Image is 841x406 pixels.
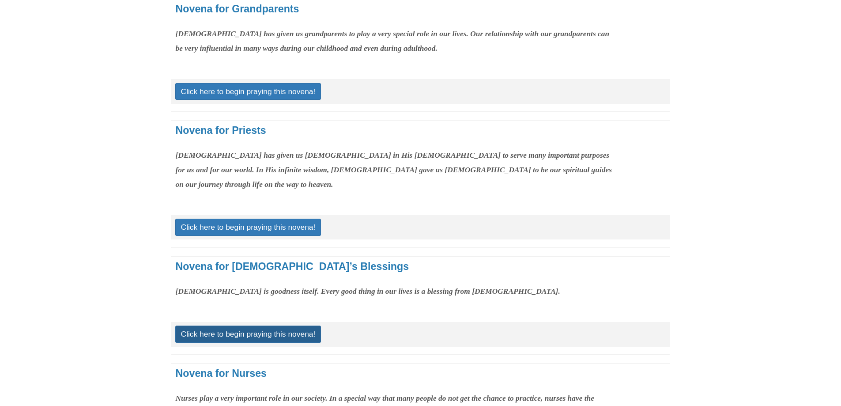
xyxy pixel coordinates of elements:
[176,29,610,53] strong: [DEMOGRAPHIC_DATA] has given us grandparents to play a very special role in our lives. Our relati...
[176,3,299,15] a: Novena for Grandparents
[175,326,321,342] a: Click here to begin praying this novena!
[176,261,409,272] a: Novena for [DEMOGRAPHIC_DATA]’s Blessings
[176,287,560,296] strong: [DEMOGRAPHIC_DATA] is goodness itself. Every good thing in our lives is a blessing from [DEMOGRAP...
[176,125,266,136] a: Novena for Priests
[175,83,321,100] a: Click here to begin praying this novena!
[176,151,612,189] strong: [DEMOGRAPHIC_DATA] has given us [DEMOGRAPHIC_DATA] in His [DEMOGRAPHIC_DATA] to serve many import...
[175,219,321,235] a: Click here to begin praying this novena!
[176,368,267,379] a: Novena for Nurses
